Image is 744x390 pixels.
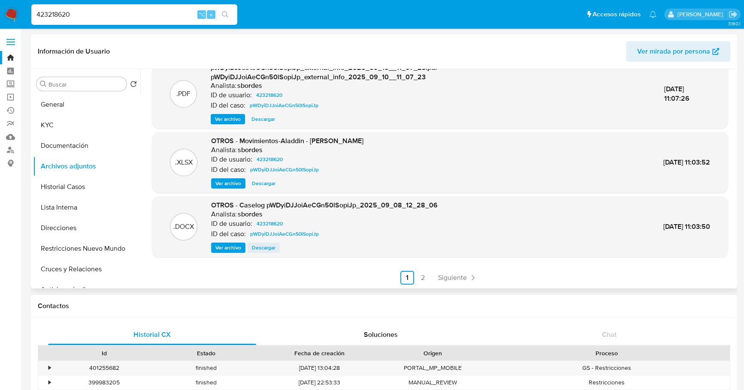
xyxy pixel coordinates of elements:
span: Descargar [252,243,275,252]
div: Restricciones [484,375,730,390]
button: Archivos adjuntos [33,156,140,177]
button: Lista Interna [33,197,140,218]
a: Siguiente [435,271,481,285]
span: Accesos rápidos [593,10,641,19]
p: Analista: [211,146,237,154]
button: Ver mirada por persona [626,41,730,62]
button: Restricciones Nuevo Mundo [33,238,140,259]
span: [DATE] 11:07:26 [664,84,690,103]
p: .DOCX [173,222,194,231]
h6: sbordes [237,81,262,90]
button: Buscar [40,81,47,87]
button: Ver archivo [211,114,245,124]
span: Chat [602,330,617,339]
div: Proceso [490,349,724,357]
button: Ver archivo [211,178,245,189]
p: stefania.bordes@mercadolibre.com [677,10,726,18]
p: .XLSX [175,158,193,167]
div: GS - Restricciones [484,361,730,375]
span: ⌥ [198,10,205,18]
button: Descargar [248,243,280,253]
span: pWDyiDJJoiAeCGn50lSopiJp [250,165,319,175]
span: [DATE] 11:03:50 [663,222,710,231]
div: [DATE] 13:04:28 [257,361,381,375]
div: finished [155,375,257,390]
a: pWDyiDJJoiAeCGn50lSopiJp [247,229,322,239]
span: Descargar [252,179,275,188]
p: ID del caso: [211,165,246,174]
span: 423218620 [257,219,283,229]
button: Descargar [247,114,279,124]
span: Soluciones [363,330,397,339]
button: Direcciones [33,218,140,238]
p: ID del caso: [211,230,246,238]
nav: Paginación [152,271,728,285]
div: 401255682 [53,361,155,375]
span: Ver archivo [215,179,241,188]
div: [DATE] 22:53:33 [257,375,381,390]
span: Ver archivo [215,115,241,123]
input: Buscar [48,81,123,88]
span: 423218620 [256,90,282,100]
p: ID del caso: [211,101,245,110]
input: Buscar usuario o caso... [31,9,237,20]
div: • [48,378,51,387]
span: pWDyiDJJoiAeCGn50lSopiJp [250,100,318,111]
span: Historial CX [133,330,171,339]
button: Anticipos de dinero [33,279,140,300]
div: • [48,364,51,372]
span: OTROS - Movimientos-Aladdin - [PERSON_NAME] [211,136,363,146]
button: Cruces y Relaciones [33,259,140,279]
div: Estado [161,349,251,357]
div: finished [155,361,257,375]
h6: sbordes [238,210,263,219]
h1: Información de Usuario [38,47,110,56]
p: .PDF [176,89,191,99]
span: Ver mirada por persona [637,41,710,62]
p: ID de usuario: [211,219,252,228]
span: Siguiente [438,274,467,281]
a: 423218620 [253,154,286,165]
span: pWDyiDJJoiAeCGn50lSopiJp_external_info_2025_09_10__11_07_23.pdf - pWDyiDJJoiAeCGn50lSopiJp_extern... [211,63,441,82]
p: ID de usuario: [211,155,252,164]
a: Ir a la página 2 [416,271,429,285]
span: Ver archivo [215,243,241,252]
button: search-icon [216,9,234,21]
div: MANUAL_REVIEW [381,375,484,390]
button: KYC [33,115,140,135]
button: Volver al orden por defecto [130,81,137,90]
div: PORTAL_MP_MOBILE [381,361,484,375]
h6: sbordes [238,146,263,154]
p: ID de usuario: [211,91,252,99]
span: OTROS - Caselog pWDyiDJJoiAeCGn50lSopiJp_2025_09_08_12_28_06 [211,200,438,210]
div: Fecha de creación [263,349,375,357]
a: 423218620 [253,219,286,229]
p: Analista: [211,81,236,90]
button: Documentación [33,135,140,156]
a: Ir a la página 1 [400,271,414,285]
div: 399983205 [53,375,155,390]
a: pWDyiDJJoiAeCGn50lSopiJp [247,165,322,175]
div: Origen [387,349,478,357]
a: pWDyiDJJoiAeCGn50lSopiJp [246,100,322,111]
span: Descargar [251,115,275,123]
button: General [33,94,140,115]
span: 423218620 [257,154,283,165]
a: Notificaciones [649,11,656,18]
span: s [210,10,212,18]
p: Analista: [211,210,237,219]
span: [DATE] 11:03:52 [663,157,710,167]
a: Salir [729,10,738,19]
button: Historial Casos [33,177,140,197]
a: 423218620 [253,90,286,100]
span: pWDyiDJJoiAeCGn50lSopiJp [250,229,319,239]
div: Id [59,349,149,357]
button: Ver archivo [211,243,245,253]
h1: Contactos [38,302,730,310]
button: Descargar [248,178,280,189]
